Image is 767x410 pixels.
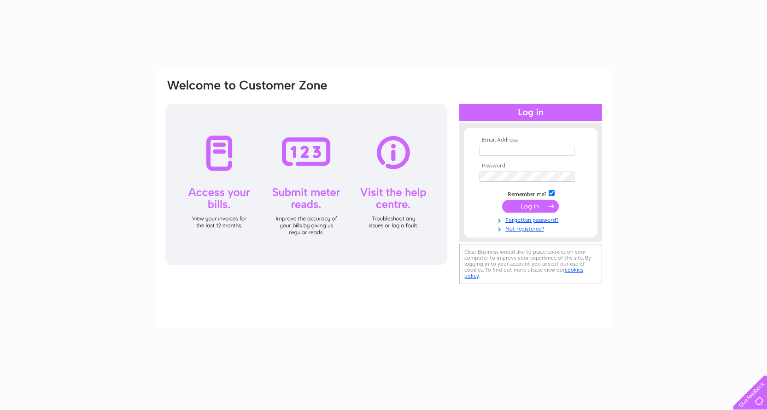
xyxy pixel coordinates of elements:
th: Password: [477,163,584,169]
a: cookies policy [464,267,583,279]
th: Email Address: [477,137,584,143]
a: Forgotten password? [480,215,584,224]
input: Submit [502,200,559,213]
a: Not registered? [480,224,584,232]
td: Remember me? [477,189,584,198]
div: Clear Business would like to place cookies on your computer to improve your experience of the sit... [459,244,602,284]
